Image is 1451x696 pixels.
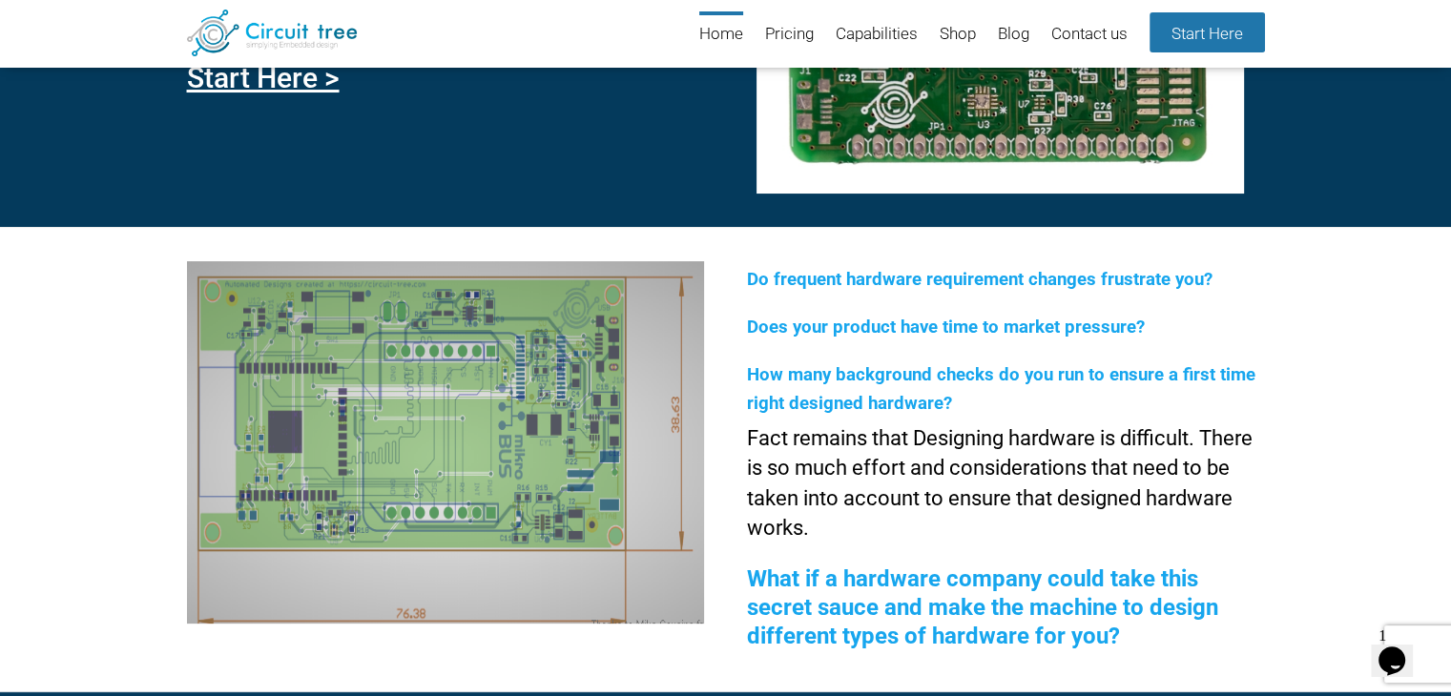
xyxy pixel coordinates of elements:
a: Shop [940,11,976,58]
a: Start Here [1150,12,1265,52]
a: Start Here > [187,61,340,94]
a: Capabilities [836,11,918,58]
a: Pricing [765,11,814,58]
iframe: chat widget [1371,620,1432,677]
span: How many background checks do you run to ensure a first time right designed hardware? [747,364,1255,414]
img: Circuit Tree [187,10,358,56]
span: Does your product have time to market pressure? [747,317,1145,338]
a: Blog [998,11,1029,58]
a: Contact us [1051,11,1128,58]
a: Home [699,11,743,58]
span: What if a hardware company could take this secret sauce and make the machine to design different ... [747,565,1218,649]
p: Fact remains that Designing hardware is difficult. There is so much effort and considerations tha... [747,423,1264,543]
span: Do frequent hardware requirement changes frustrate you? [747,269,1213,290]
